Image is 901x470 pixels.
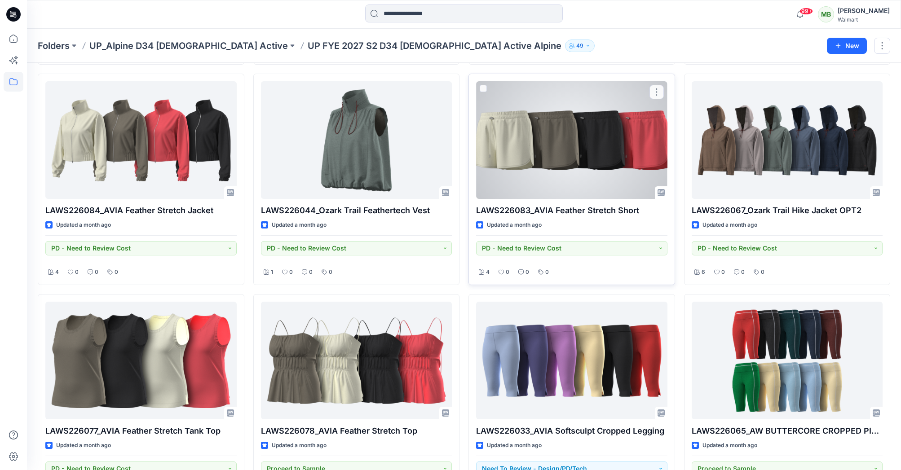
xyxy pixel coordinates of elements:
p: Updated a month ago [272,220,327,230]
p: Updated a month ago [702,441,757,450]
a: LAWS226065_AW BUTTERCORE CROPPED PIPING [692,302,883,419]
div: [PERSON_NAME] [838,5,890,16]
p: 0 [526,268,529,277]
p: Updated a month ago [56,441,111,450]
a: LAWS226084_AVIA Feather Stretch Jacket [45,81,237,199]
button: New [827,38,867,54]
p: LAWS226033_AVIA Softsculpt Cropped Legging [476,425,667,437]
p: Updated a month ago [272,441,327,450]
p: 1 [271,268,273,277]
p: 0 [761,268,764,277]
p: 0 [309,268,313,277]
p: Updated a month ago [487,220,542,230]
span: 99+ [799,8,813,15]
p: LAWS226044_Ozark Trail Feathertech Vest [261,204,452,217]
p: LAWS226078_AVIA Feather Stretch Top [261,425,452,437]
button: 49 [565,40,595,52]
p: 4 [486,268,490,277]
div: MB [818,6,834,22]
p: 0 [95,268,98,277]
p: LAWS226077_AVIA Feather Stretch Tank Top [45,425,237,437]
p: 0 [721,268,725,277]
p: 0 [329,268,332,277]
a: Folders [38,40,70,52]
a: LAWS226078_AVIA Feather Stretch Top [261,302,452,419]
p: Updated a month ago [702,220,757,230]
a: LAWS226077_AVIA Feather Stretch Tank Top [45,302,237,419]
p: 49 [576,41,583,51]
p: LAWS226067_Ozark Trail Hike Jacket OPT2 [692,204,883,217]
div: Walmart [838,16,890,23]
a: UP_Alpine D34 [DEMOGRAPHIC_DATA] Active [89,40,288,52]
p: 4 [55,268,59,277]
p: 6 [702,268,705,277]
p: Updated a month ago [487,441,542,450]
p: LAWS226083_AVIA Feather Stretch Short [476,204,667,217]
p: 0 [75,268,79,277]
p: 0 [289,268,293,277]
a: LAWS226044_Ozark Trail Feathertech Vest [261,81,452,199]
p: 0 [545,268,549,277]
p: 0 [506,268,509,277]
a: LAWS226083_AVIA Feather Stretch Short [476,81,667,199]
a: LAWS226033_AVIA Softsculpt Cropped Legging [476,302,667,419]
p: LAWS226065_AW BUTTERCORE CROPPED PIPING [692,425,883,437]
p: Updated a month ago [56,220,111,230]
p: LAWS226084_AVIA Feather Stretch Jacket [45,204,237,217]
p: UP FYE 2027 S2 D34 [DEMOGRAPHIC_DATA] Active Alpine [308,40,561,52]
p: 0 [741,268,745,277]
a: LAWS226067_Ozark Trail Hike Jacket OPT2 [692,81,883,199]
p: 0 [115,268,118,277]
